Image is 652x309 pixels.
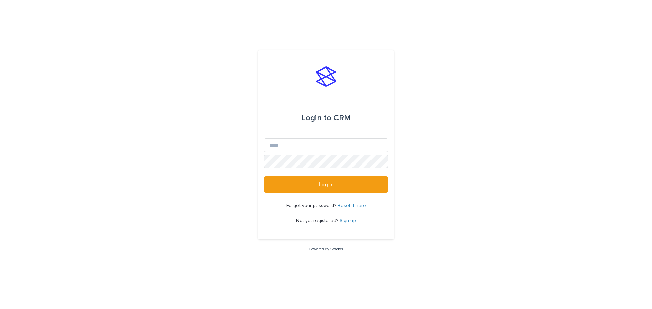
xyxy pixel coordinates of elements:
[264,176,388,193] button: Log in
[340,218,356,223] a: Sign up
[286,203,338,208] span: Forgot your password?
[301,109,351,128] div: CRM
[296,218,340,223] span: Not yet registered?
[316,66,336,87] img: stacker-logo-s-only.png
[301,114,331,122] span: Login to
[319,182,334,187] span: Log in
[309,247,343,251] a: Powered By Stacker
[338,203,366,208] a: Reset it here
